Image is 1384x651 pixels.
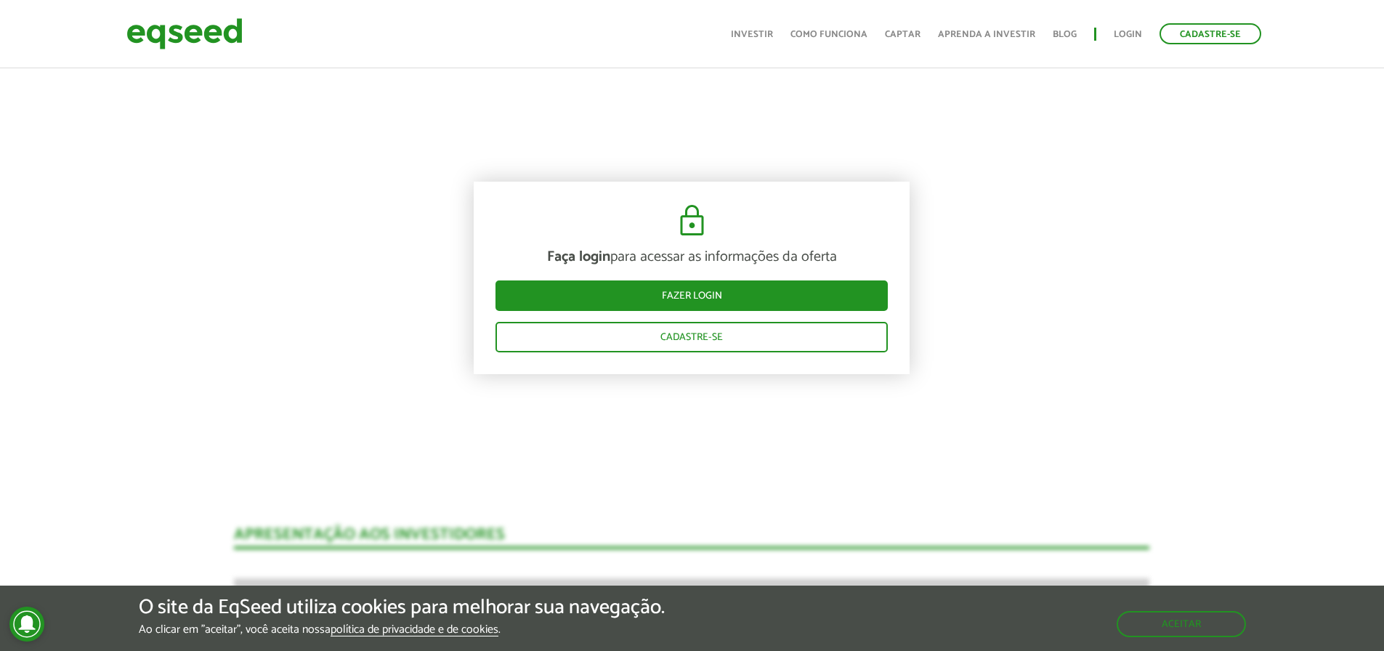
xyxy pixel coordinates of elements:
a: Aprenda a investir [938,30,1035,39]
img: EqSeed [126,15,243,53]
p: Ao clicar em "aceitar", você aceita nossa . [139,623,665,636]
img: cadeado.svg [674,203,710,238]
h5: O site da EqSeed utiliza cookies para melhorar sua navegação. [139,597,665,619]
a: Cadastre-se [1160,23,1261,44]
a: Blog [1053,30,1077,39]
a: Login [1114,30,1142,39]
strong: Faça login [547,245,610,269]
a: política de privacidade e de cookies [331,624,498,636]
a: Investir [731,30,773,39]
a: Cadastre-se [495,322,888,352]
a: Captar [885,30,920,39]
p: para acessar as informações da oferta [495,248,888,266]
a: Fazer login [495,280,888,311]
button: Aceitar [1117,611,1246,637]
a: Como funciona [790,30,867,39]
